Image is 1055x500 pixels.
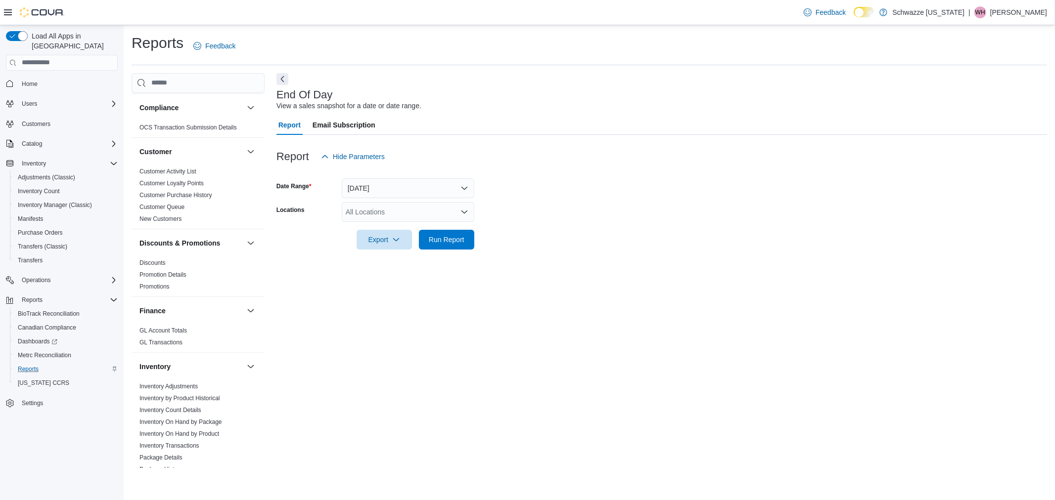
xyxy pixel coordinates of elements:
[139,283,170,290] a: Promotions
[18,78,118,90] span: Home
[10,253,122,267] button: Transfers
[139,362,171,372] h3: Inventory
[245,102,257,114] button: Compliance
[139,338,183,346] span: GL Transactions
[139,203,184,211] span: Customer Queue
[14,199,118,211] span: Inventory Manager (Classic)
[139,259,166,267] span: Discounts
[276,151,309,163] h3: Report
[10,170,122,184] button: Adjustments (Classic)
[10,321,122,334] button: Canadian Compliance
[14,363,118,375] span: Reports
[18,365,39,373] span: Reports
[139,238,243,248] button: Discounts & Promotions
[132,122,265,137] div: Compliance
[205,41,235,51] span: Feedback
[18,138,118,150] span: Catalog
[2,273,122,287] button: Operations
[18,397,47,409] a: Settings
[18,294,46,306] button: Reports
[419,230,474,250] button: Run Report
[139,238,220,248] h3: Discounts & Promotions
[14,335,61,347] a: Dashboards
[276,182,312,190] label: Date Range
[276,89,333,101] h3: End Of Day
[139,191,212,199] span: Customer Purchase History
[2,77,122,91] button: Home
[18,337,57,345] span: Dashboards
[10,307,122,321] button: BioTrack Reconciliation
[139,103,243,113] button: Compliance
[14,185,118,197] span: Inventory Count
[20,7,64,17] img: Cova
[18,379,69,387] span: [US_STATE] CCRS
[276,101,421,111] div: View a sales snapshot for a date or date range.
[18,138,46,150] button: Catalog
[18,118,118,130] span: Customers
[18,118,54,130] a: Customers
[2,117,122,131] button: Customers
[139,394,220,402] span: Inventory by Product Historical
[14,241,71,252] a: Transfers (Classic)
[18,158,118,169] span: Inventory
[14,254,118,266] span: Transfers
[28,31,118,51] span: Load All Apps in [GEOGRAPHIC_DATA]
[139,215,182,223] span: New Customers
[18,187,60,195] span: Inventory Count
[313,115,375,135] span: Email Subscription
[892,6,964,18] p: Schwazze [US_STATE]
[14,377,118,389] span: Washington CCRS
[18,201,92,209] span: Inventory Manager (Classic)
[18,274,118,286] span: Operations
[18,351,71,359] span: Metrc Reconciliation
[139,271,186,279] span: Promotion Details
[10,198,122,212] button: Inventory Manager (Classic)
[132,325,265,352] div: Finance
[10,376,122,390] button: [US_STATE] CCRS
[14,377,73,389] a: [US_STATE] CCRS
[14,308,84,320] a: BioTrack Reconciliation
[139,382,198,390] span: Inventory Adjustments
[139,147,243,157] button: Customer
[14,171,79,183] a: Adjustments (Classic)
[10,226,122,240] button: Purchase Orders
[139,395,220,402] a: Inventory by Product Historical
[10,240,122,253] button: Transfers (Classic)
[18,158,50,169] button: Inventory
[14,213,47,225] a: Manifests
[18,98,118,110] span: Users
[6,73,118,436] nav: Complex example
[139,271,186,278] a: Promotion Details
[22,399,43,407] span: Settings
[139,327,187,334] span: GL Account Totals
[276,206,305,214] label: Locations
[18,78,42,90] a: Home
[139,442,199,450] span: Inventory Transactions
[18,274,55,286] button: Operations
[139,383,198,390] a: Inventory Adjustments
[14,254,46,266] a: Transfers
[18,243,67,250] span: Transfers (Classic)
[245,361,257,373] button: Inventory
[10,212,122,226] button: Manifests
[2,137,122,151] button: Catalog
[276,73,288,85] button: Next
[14,349,75,361] a: Metrc Reconciliation
[278,115,301,135] span: Report
[139,407,201,414] a: Inventory Count Details
[18,310,80,318] span: BioTrack Reconciliation
[18,229,63,237] span: Purchase Orders
[14,322,80,333] a: Canadian Compliance
[139,124,237,131] a: OCS Transaction Submission Details
[139,179,204,187] span: Customer Loyalty Points
[132,33,183,53] h1: Reports
[10,348,122,362] button: Metrc Reconciliation
[363,230,406,250] span: Export
[800,2,850,22] a: Feedback
[816,7,846,17] span: Feedback
[14,349,118,361] span: Metrc Reconciliation
[22,100,37,108] span: Users
[22,160,46,167] span: Inventory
